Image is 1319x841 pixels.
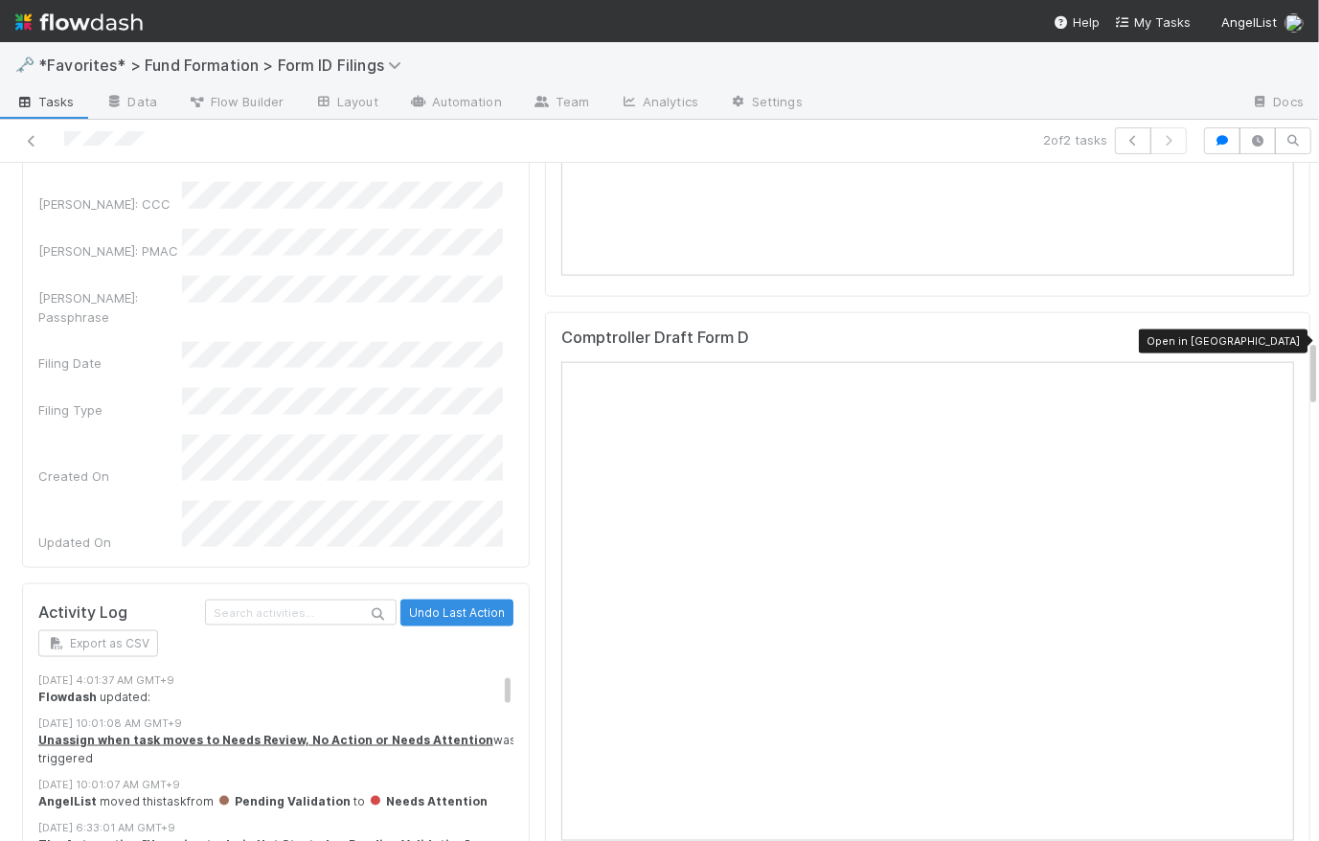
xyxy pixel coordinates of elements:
span: My Tasks [1115,14,1191,30]
h5: Activity Log [38,603,201,623]
span: Pending Validation [216,794,351,808]
div: [DATE] 4:01:37 AM GMT+9 [38,672,526,689]
span: 🗝️ [15,57,34,73]
a: Settings [714,88,818,119]
div: moved this task from to [38,793,526,810]
span: AngelList [1221,14,1277,30]
div: was triggered [38,732,526,767]
a: Flow Builder [172,88,299,119]
span: Needs Attention [368,794,488,808]
a: Data [90,88,172,119]
div: [PERSON_NAME]: PMAC [38,241,182,261]
div: updated: [38,689,526,706]
a: My Tasks [1115,12,1191,32]
span: *Favorites* > Fund Formation > Form ID Filings [38,56,411,75]
a: Automation [394,88,517,119]
img: avatar_b467e446-68e1-4310-82a7-76c532dc3f4b.png [1285,13,1304,33]
a: Layout [299,88,394,119]
div: [PERSON_NAME]: Passphrase [38,288,182,327]
span: 2 of 2 tasks [1043,130,1107,149]
a: Analytics [604,88,714,119]
button: Export as CSV [38,630,158,657]
a: Docs [1236,88,1319,119]
div: Updated On [38,533,182,552]
img: logo-inverted-e16ddd16eac7371096b0.svg [15,6,143,38]
div: Filing Type [38,400,182,420]
div: [DATE] 10:01:07 AM GMT+9 [38,777,526,793]
span: Flow Builder [188,92,284,111]
button: Undo Last Action [400,600,513,626]
h5: Comptroller Draft Form D [561,329,749,348]
strong: AngelList [38,794,97,808]
div: [DATE] 10:01:08 AM GMT+9 [38,716,526,732]
strong: Flowdash [38,690,97,704]
div: Filing Date [38,353,182,373]
div: Help [1054,12,1100,32]
div: [PERSON_NAME]: CCC [38,194,182,214]
a: Team [517,88,604,119]
a: Unassign when task moves to Needs Review, No Action or Needs Attention [38,733,493,747]
input: Search activities... [205,600,397,625]
span: Tasks [15,92,75,111]
div: [DATE] 6:33:01 AM GMT+9 [38,820,526,836]
div: Created On [38,466,182,486]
